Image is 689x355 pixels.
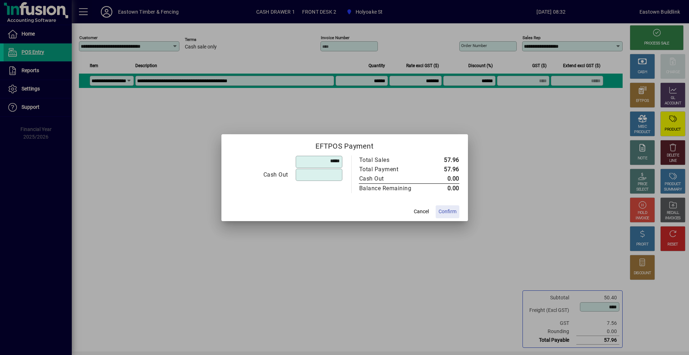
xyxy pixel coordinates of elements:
td: Total Payment [359,165,427,174]
td: 0.00 [427,174,459,184]
div: Cash Out [230,171,288,179]
span: Confirm [439,208,456,215]
td: 0.00 [427,183,459,193]
span: Cancel [414,208,429,215]
td: 57.96 [427,155,459,165]
td: 57.96 [427,165,459,174]
div: Balance Remaining [359,184,420,193]
td: Total Sales [359,155,427,165]
button: Cancel [410,205,433,218]
h2: EFTPOS Payment [221,134,468,155]
button: Confirm [436,205,459,218]
div: Cash Out [359,174,420,183]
